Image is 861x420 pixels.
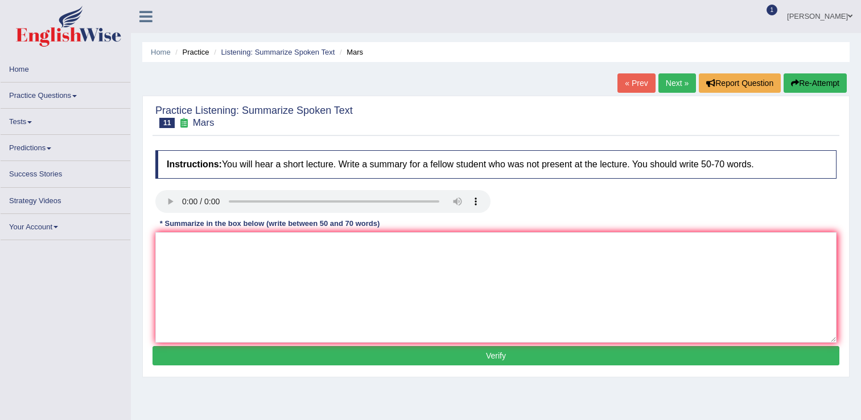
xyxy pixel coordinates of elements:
[1,109,130,131] a: Tests
[1,188,130,210] a: Strategy Videos
[178,118,189,129] small: Exam occurring question
[151,48,171,56] a: Home
[1,135,130,157] a: Predictions
[658,73,696,93] a: Next »
[767,5,778,15] span: 1
[617,73,655,93] a: « Prev
[155,105,353,128] h2: Practice Listening: Summarize Spoken Text
[337,47,363,57] li: Mars
[193,117,215,128] small: Mars
[167,159,222,169] b: Instructions:
[1,56,130,79] a: Home
[784,73,847,93] button: Re-Attempt
[699,73,781,93] button: Report Question
[172,47,209,57] li: Practice
[221,48,335,56] a: Listening: Summarize Spoken Text
[1,161,130,183] a: Success Stories
[153,346,839,365] button: Verify
[159,118,175,128] span: 11
[1,214,130,236] a: Your Account
[155,150,837,179] h4: You will hear a short lecture. Write a summary for a fellow student who was not present at the le...
[155,219,384,229] div: * Summarize in the box below (write between 50 and 70 words)
[1,83,130,105] a: Practice Questions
